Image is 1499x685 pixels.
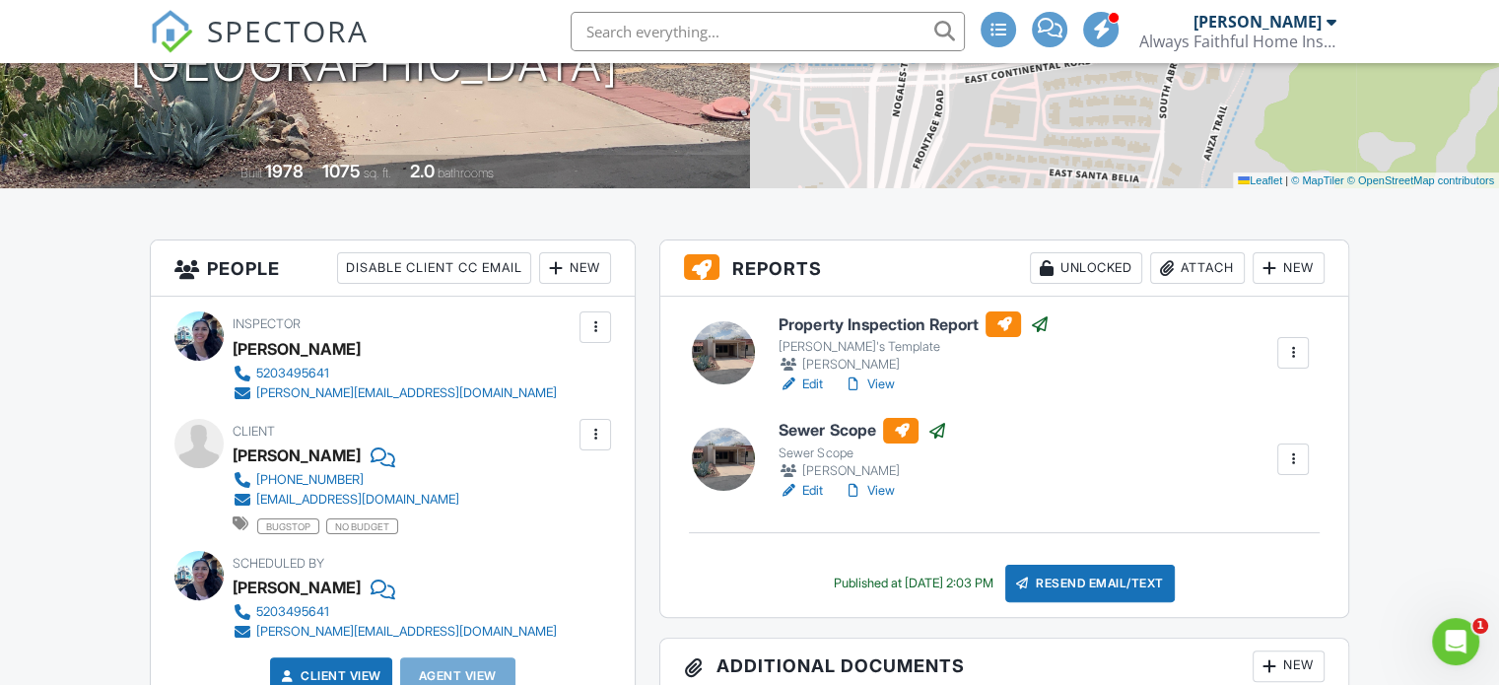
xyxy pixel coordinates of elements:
a: Edit [779,481,823,501]
span: Client [233,424,275,439]
span: 1 [1472,618,1488,634]
div: New [1253,252,1325,284]
div: New [1253,651,1325,682]
a: [PHONE_NUMBER] [233,470,459,490]
div: [PERSON_NAME][EMAIL_ADDRESS][DOMAIN_NAME] [256,385,557,401]
span: no budget [326,518,398,534]
a: [EMAIL_ADDRESS][DOMAIN_NAME] [233,490,459,510]
a: [PERSON_NAME][EMAIL_ADDRESS][DOMAIN_NAME] [233,622,557,642]
span: Scheduled By [233,556,324,571]
div: [PERSON_NAME]'s Template [779,339,1049,355]
span: bathrooms [438,166,494,180]
div: Resend Email/Text [1005,565,1175,602]
div: 2.0 [410,161,435,181]
div: Always Faithful Home Inspection [1139,32,1336,51]
div: [PERSON_NAME][EMAIL_ADDRESS][DOMAIN_NAME] [256,624,557,640]
div: [PERSON_NAME] [779,461,946,481]
a: View [843,375,894,394]
div: Unlocked [1030,252,1142,284]
div: [PERSON_NAME] [1193,12,1322,32]
span: sq. ft. [364,166,391,180]
a: 5203495641 [233,364,557,383]
a: © MapTiler [1291,174,1344,186]
div: 5203495641 [256,366,329,381]
iframe: Intercom live chat [1432,618,1479,665]
div: Attach [1150,252,1245,284]
h6: Property Inspection Report [779,311,1049,337]
div: [PERSON_NAME] [233,441,361,470]
div: [PERSON_NAME] [233,334,361,364]
div: New [539,252,611,284]
span: Built [240,166,262,180]
div: Disable Client CC Email [337,252,531,284]
h3: Reports [660,240,1348,297]
a: SPECTORA [150,27,369,68]
div: Sewer Scope [779,445,946,461]
div: [EMAIL_ADDRESS][DOMAIN_NAME] [256,492,459,508]
a: Property Inspection Report [PERSON_NAME]'s Template [PERSON_NAME] [779,311,1049,375]
img: The Best Home Inspection Software - Spectora [150,10,193,53]
a: Sewer Scope Sewer Scope [PERSON_NAME] [779,418,946,481]
h6: Sewer Scope [779,418,946,444]
h3: People [151,240,635,297]
span: bugstop [257,518,319,534]
div: Published at [DATE] 2:03 PM [834,576,993,591]
span: SPECTORA [207,10,369,51]
div: [PHONE_NUMBER] [256,472,364,488]
a: 5203495641 [233,602,557,622]
a: Edit [779,375,823,394]
a: Leaflet [1238,174,1282,186]
span: | [1285,174,1288,186]
div: 5203495641 [256,604,329,620]
a: © OpenStreetMap contributors [1347,174,1494,186]
div: [PERSON_NAME] [779,355,1049,375]
input: Search everything... [571,12,965,51]
div: [PERSON_NAME] [233,573,361,602]
div: 1978 [265,161,304,181]
a: View [843,481,894,501]
a: [PERSON_NAME][EMAIL_ADDRESS][DOMAIN_NAME] [233,383,557,403]
span: Inspector [233,316,301,331]
div: 1075 [322,161,361,181]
